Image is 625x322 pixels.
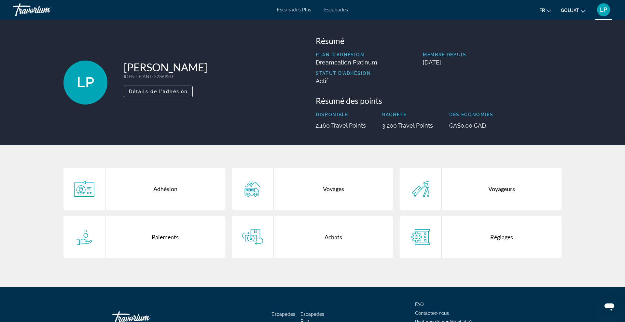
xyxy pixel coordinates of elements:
span: Détails de l'adhésion [129,89,187,94]
a: Voyageurs [400,168,562,210]
div: Paiements [105,216,225,258]
a: Réglages [400,216,562,258]
button: Changer de langue [539,6,551,15]
p: [DATE] [423,59,562,66]
a: Achats [232,216,394,258]
div: Adhésion [105,168,225,210]
p: 2,160 Travel Points [316,122,366,129]
font: LP [600,6,607,13]
font: fr [539,8,545,13]
p: Statut d'adhésion [316,71,377,76]
a: Escapades Plus [277,7,311,12]
div: Voyages [274,168,394,210]
p: Membre depuis [423,52,562,57]
h3: Résumé des points [316,96,562,105]
a: Paiements [63,216,225,258]
a: Contactez-nous [415,311,449,316]
div: Voyageurs [442,168,562,210]
a: Adhésion [63,168,225,210]
p: Actif [316,77,377,84]
button: Menu utilisateur [595,3,612,17]
p: 3,200 Travel Points [382,122,433,129]
font: GOUJAT [561,8,579,13]
button: Détails de l'adhésion [124,86,193,97]
p: : 523692D [124,74,207,79]
a: Escapades [324,7,348,12]
a: Détails de l'adhésion [124,87,193,94]
h1: [PERSON_NAME] [124,61,207,74]
p: Racheté [382,112,433,117]
button: Changer de devise [561,6,585,15]
span: LP [77,74,94,91]
p: Disponible [316,112,366,117]
a: FAQ [415,302,424,307]
p: CA$0.00 CAD [449,122,493,129]
span: IDENTIFIANT [124,74,152,79]
p: Dreamcation Platinum [316,59,377,66]
a: Escapades [271,312,295,317]
p: Plan d'adhésion [316,52,377,57]
iframe: Bouton de lancement de la fenêtre de messagerie [599,296,620,317]
div: Achats [274,216,394,258]
a: Travorium [13,1,78,18]
p: Des économies [449,112,493,117]
h3: Résumé [316,36,562,46]
a: Voyages [232,168,394,210]
div: Réglages [442,216,562,258]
